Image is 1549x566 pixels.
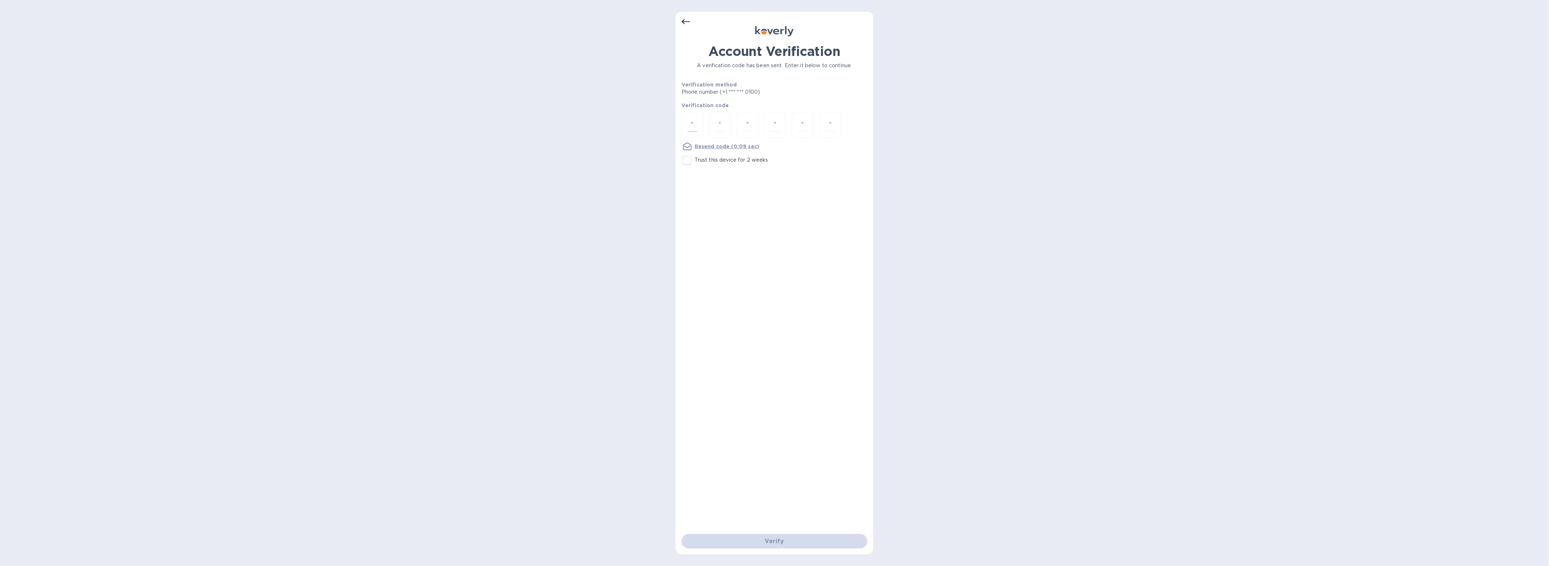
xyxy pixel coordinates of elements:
p: Trust this device for 2 weeks [695,156,768,164]
p: Phone number (+1 *** *** 0100) [682,88,816,96]
u: Resend code (0:09 sec) [695,143,759,149]
p: Verification code [682,102,867,109]
b: Verification method [682,82,737,88]
h1: Account Verification [682,44,867,59]
p: A verification code has been sent. Enter it below to continue. [682,62,867,69]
